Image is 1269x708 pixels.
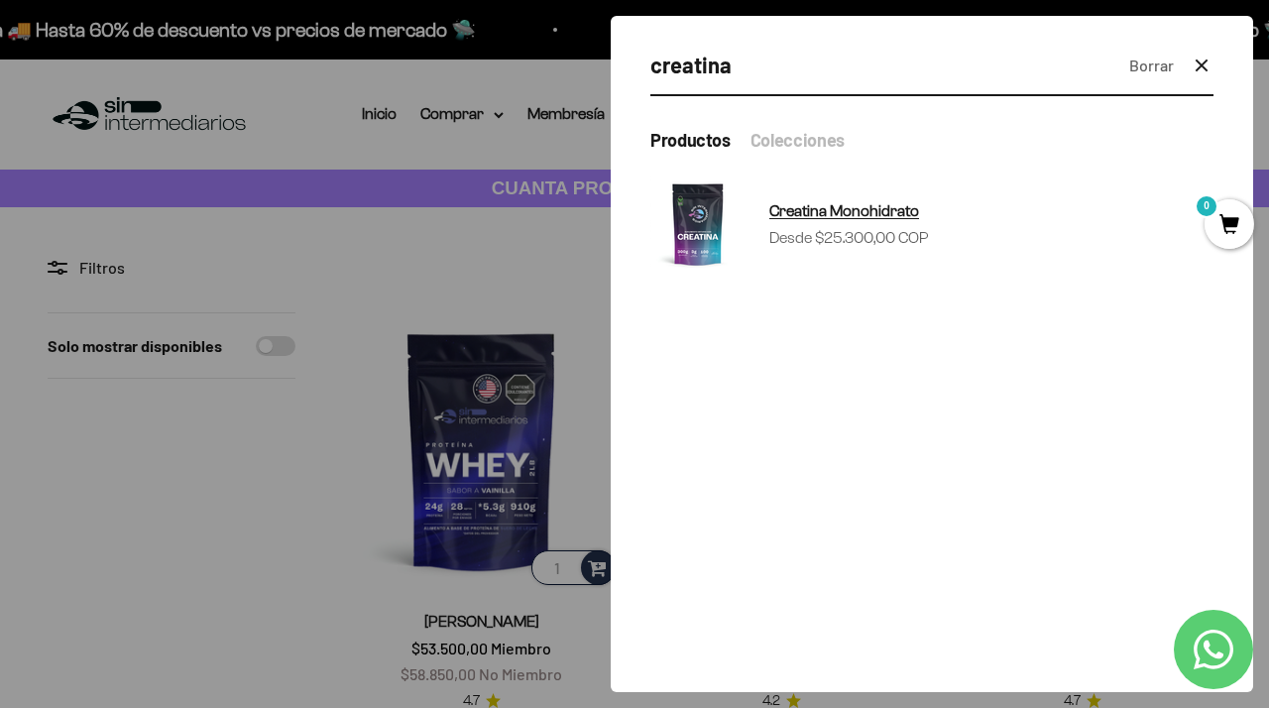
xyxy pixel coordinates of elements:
[650,177,1213,272] a: Creatina Monohidrato Desde $25.300,00 COP
[650,48,1113,82] input: Buscar
[769,225,929,251] sale-price: Desde $25.300,00 COP
[1205,215,1254,237] a: 0
[650,177,746,272] img: Creatina Monohidrato
[1195,194,1218,218] mark: 0
[750,128,845,153] button: Colecciones
[769,202,919,219] span: Creatina Monohidrato
[650,128,731,153] button: Productos
[1129,53,1174,78] button: Borrar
